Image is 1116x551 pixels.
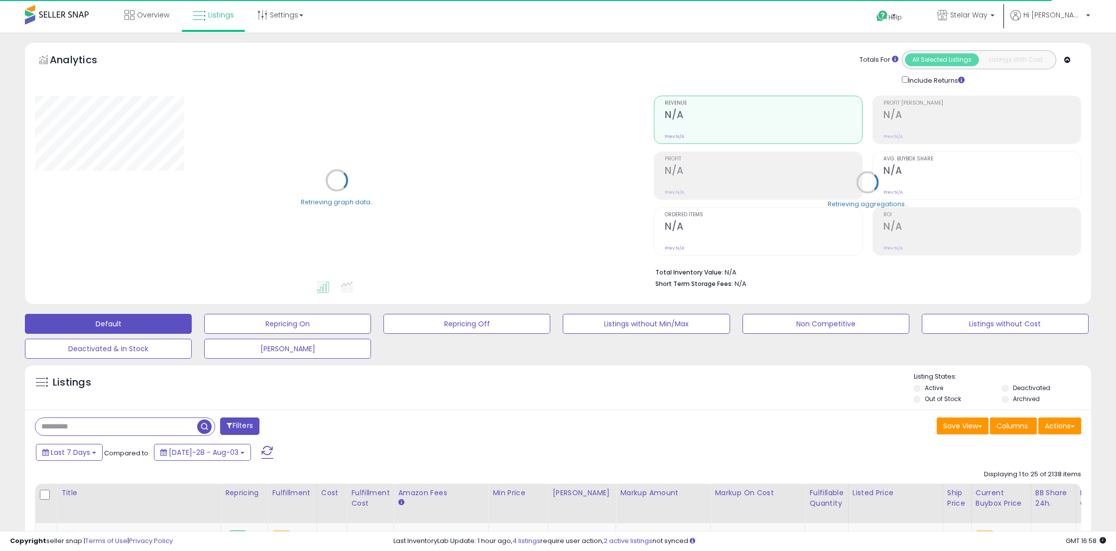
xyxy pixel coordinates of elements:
[61,488,217,498] div: Title
[868,2,921,32] a: Help
[563,314,730,334] button: Listings without Min/Max
[1010,10,1090,32] a: Hi [PERSON_NAME]
[383,314,550,334] button: Repricing Off
[888,13,902,21] span: Help
[64,531,78,551] img: 31HrvOKbbeL._SL40_.jpg
[914,372,1091,382] p: Listing States:
[351,531,386,540] div: 5.9
[104,448,150,458] span: Compared to:
[53,376,91,390] h5: Listings
[225,488,263,498] div: Repricing
[990,417,1037,434] button: Columns
[853,488,939,498] div: Listed Price
[996,421,1028,431] span: Columns
[272,488,312,498] div: Fulfillment
[85,536,127,546] a: Terms of Use
[204,314,371,334] button: Repricing On
[50,53,117,69] h5: Analytics
[321,488,343,498] div: Cost
[1035,531,1068,540] div: 50%
[154,444,251,461] button: [DATE]-28 - Aug-03
[925,395,961,403] label: Out of Stock
[398,531,481,539] div: $10 - $10.76
[984,470,1081,479] div: Displaying 1 to 25 of 2138 items
[860,55,898,65] div: Totals For
[398,498,404,507] small: Amazon Fees.
[950,10,988,20] span: Stelar Way
[1038,417,1081,434] button: Actions
[979,53,1053,66] button: Listings With Cost
[137,10,169,20] span: Overview
[925,384,943,392] label: Active
[552,530,571,540] a: 36.45
[220,417,259,435] button: Filters
[620,488,706,498] div: Markup Amount
[620,530,635,540] strong: Min:
[1013,395,1040,403] label: Archived
[208,10,234,20] span: Listings
[809,488,844,509] div: Fulfillable Quantity
[1066,536,1106,546] span: 2025-08-11 16:58 GMT
[493,530,510,540] a: 32.00
[1035,488,1072,509] div: BB Share 24h.
[1013,384,1050,392] label: Deactivated
[552,488,612,498] div: [PERSON_NAME]
[493,488,544,498] div: Min Price
[976,531,994,542] small: FBA
[1023,10,1083,20] span: Hi [PERSON_NAME]
[1080,531,1113,540] div: FBA: 1
[715,531,797,549] div: %
[905,53,979,66] button: All Selected Listings
[711,484,805,523] th: The percentage added to the cost of goods (COGS) that forms the calculator for Min & Max prices.
[512,536,540,546] a: 4 listings
[947,488,967,509] div: Ship Price
[809,531,840,540] div: 5
[620,531,703,540] p: 3.48
[393,537,1106,546] div: Last InventoryLab Update: 1 hour ago, require user action, not synced.
[853,531,935,540] div: $36.45
[25,314,192,334] button: Default
[129,536,173,546] a: Privacy Policy
[36,444,103,461] button: Last 7 Days
[10,536,46,546] strong: Copyright
[51,447,90,457] span: Last 7 Days
[301,197,373,206] div: Retrieving graph data..
[853,530,898,540] b: Listed Price:
[828,199,908,208] div: Retrieving aggregations..
[876,10,888,22] i: Get Help
[730,530,747,540] a: 20.26
[272,531,290,542] small: FBA
[976,488,1027,509] div: Current Buybox Price
[996,530,1015,540] span: 36.44
[937,417,989,434] button: Save View
[10,537,173,546] div: seller snap | |
[922,314,1089,334] button: Listings without Cost
[715,530,730,540] b: Min:
[25,339,192,359] button: Deactivated & In Stock
[204,339,371,359] button: [PERSON_NAME]
[604,536,652,546] a: 2 active listings
[715,488,801,498] div: Markup on Cost
[351,488,389,509] div: Fulfillment Cost
[947,531,964,540] div: 0.00
[894,74,977,86] div: Include Returns
[321,530,335,540] a: 17.18
[743,314,909,334] button: Non Competitive
[169,447,239,457] span: [DATE]-28 - Aug-03
[398,488,484,498] div: Amazon Fees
